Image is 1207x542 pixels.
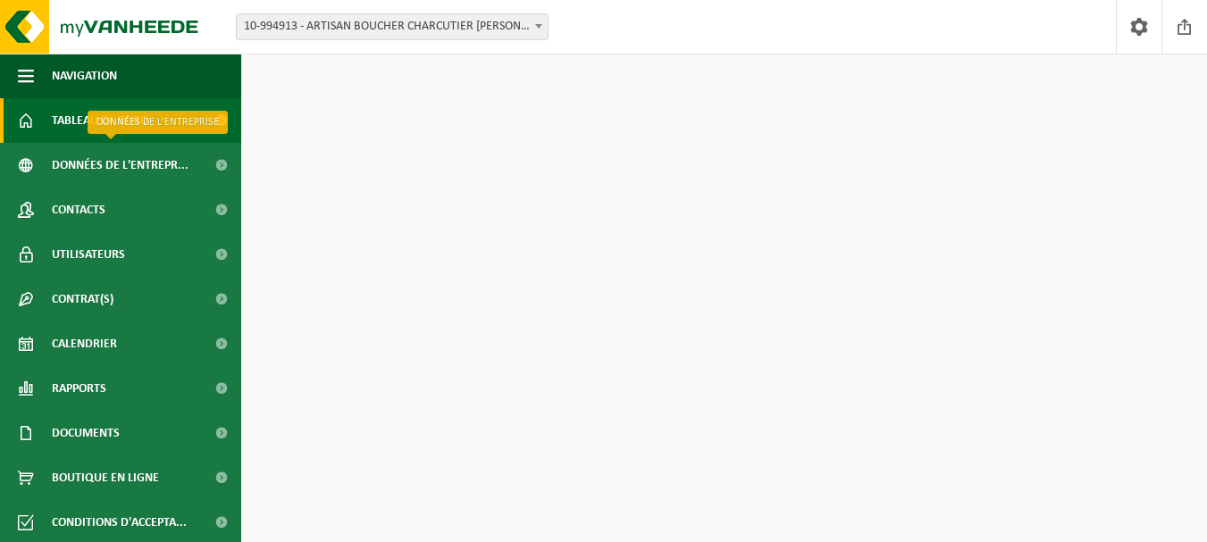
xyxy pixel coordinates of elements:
span: Documents [52,411,120,455]
span: Calendrier [52,321,117,366]
span: Contacts [52,188,105,232]
span: Boutique en ligne [52,455,159,500]
span: Navigation [52,54,117,98]
span: 10-994913 - ARTISAN BOUCHER CHARCUTIER MYRIAM DELHAYE - XHENDELESSE [237,14,548,39]
span: Contrat(s) [52,277,113,321]
span: Rapports [52,366,106,411]
span: Tableau de bord [52,98,148,143]
span: 10-994913 - ARTISAN BOUCHER CHARCUTIER MYRIAM DELHAYE - XHENDELESSE [236,13,549,40]
span: Données de l'entrepr... [52,143,189,188]
span: Utilisateurs [52,232,125,277]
